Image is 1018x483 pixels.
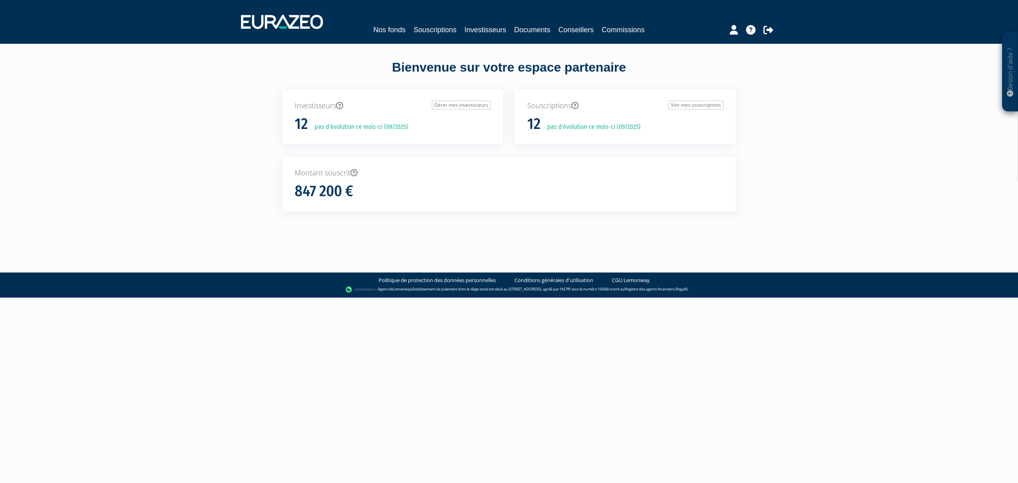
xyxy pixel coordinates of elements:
[393,286,411,292] a: Lemonway
[527,116,540,132] h1: 12
[602,24,645,35] a: Commissions
[241,15,323,29] img: 1732889491-logotype_eurazeo_blanc_rvb.png
[558,24,594,35] a: Conseillers
[668,101,723,109] a: Voir mes souscriptions
[295,183,353,200] h1: 847 200 €
[8,286,1010,294] div: - Agent de (établissement de paiement dont le siège social est situé au [STREET_ADDRESS], agréé p...
[464,24,506,35] a: Investisseurs
[515,277,593,284] a: Conditions générales d'utilisation
[276,58,742,90] div: Bienvenue sur votre espace partenaire
[527,101,723,111] p: Souscriptions
[625,286,688,292] a: Registre des agents financiers (Regafi)
[379,277,496,284] a: Politique de protection des données personnelles
[432,101,491,109] a: Gérer mes investisseurs
[295,168,723,178] p: Montant souscrit
[309,123,408,132] p: pas d'évolution ce mois-ci (09/2025)
[373,24,406,35] a: Nos fonds
[612,277,650,284] a: CGU Lemonway
[542,123,641,132] p: pas d'évolution ce mois-ci (09/2025)
[295,101,491,111] p: Investisseurs
[1006,36,1015,108] p: Besoin d'aide ?
[414,24,457,35] a: Souscriptions
[514,24,550,35] a: Documents
[346,286,376,294] img: logo-lemonway.png
[295,116,308,132] h1: 12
